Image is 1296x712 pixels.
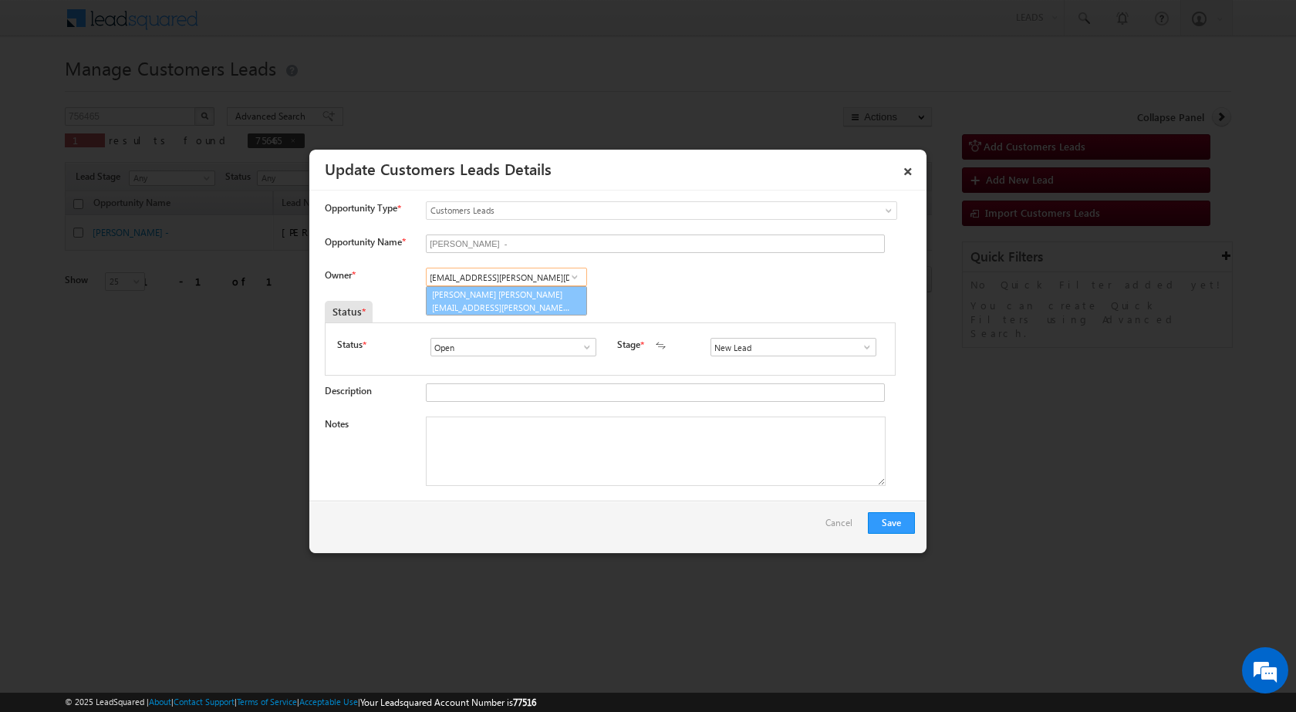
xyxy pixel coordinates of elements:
[426,268,587,286] input: Type to Search
[325,301,373,322] div: Status
[26,81,65,101] img: d_60004797649_company_0_60004797649
[360,697,536,708] span: Your Leadsquared Account Number is
[65,695,536,710] span: © 2025 LeadSquared | | | | |
[617,338,640,352] label: Stage
[325,201,397,215] span: Opportunity Type
[337,338,363,352] label: Status
[325,269,355,281] label: Owner
[253,8,290,45] div: Minimize live chat window
[426,286,587,316] a: [PERSON_NAME] [PERSON_NAME]
[573,339,592,355] a: Show All Items
[325,236,405,248] label: Opportunity Name
[710,338,876,356] input: Type to Search
[868,512,915,534] button: Save
[432,302,571,313] span: [EMAIL_ADDRESS][PERSON_NAME][DOMAIN_NAME]
[565,269,584,285] a: Show All Items
[325,418,349,430] label: Notes
[325,157,552,179] a: Update Customers Leads Details
[20,143,282,462] textarea: Type your message and hit 'Enter'
[427,204,834,218] span: Customers Leads
[325,385,372,396] label: Description
[853,339,872,355] a: Show All Items
[174,697,235,707] a: Contact Support
[149,697,171,707] a: About
[825,512,860,542] a: Cancel
[237,697,297,707] a: Terms of Service
[210,475,280,496] em: Start Chat
[299,697,358,707] a: Acceptable Use
[80,81,259,101] div: Chat with us now
[895,155,921,182] a: ×
[513,697,536,708] span: 77516
[430,338,596,356] input: Type to Search
[426,201,897,220] a: Customers Leads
